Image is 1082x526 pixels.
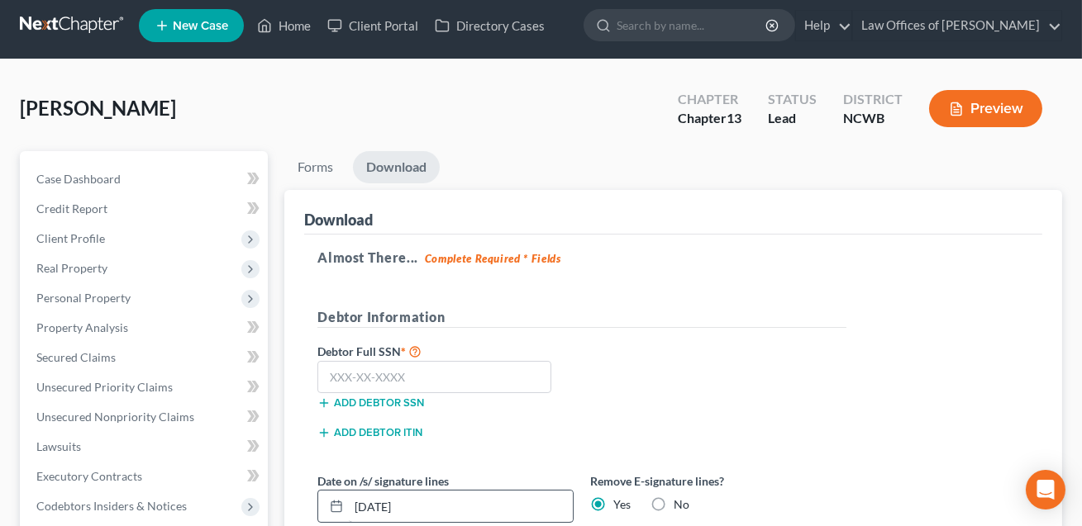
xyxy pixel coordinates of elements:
input: MM/DD/YYYY [349,490,573,522]
span: New Case [173,20,228,32]
a: Unsecured Nonpriority Claims [23,402,268,432]
span: Client Profile [36,231,105,245]
span: Credit Report [36,201,107,216]
span: Property Analysis [36,320,128,334]
button: Add debtor ITIN [317,426,422,439]
div: Chapter [678,90,741,109]
a: Forms [284,151,346,183]
span: Case Dashboard [36,172,121,186]
span: Unsecured Nonpriority Claims [36,410,194,424]
button: Preview [929,90,1042,127]
h5: Almost There... [317,248,1029,268]
input: XXX-XX-XXXX [317,361,551,394]
a: Executory Contracts [23,462,268,491]
button: Add debtor SSN [317,396,424,410]
a: Home [249,11,319,40]
label: Date on /s/ signature lines [317,472,449,490]
a: Secured Claims [23,343,268,372]
div: Chapter [678,109,741,128]
h5: Debtor Information [317,307,846,328]
a: Case Dashboard [23,164,268,194]
div: District [843,90,903,109]
a: Directory Cases [427,11,553,40]
div: Lead [768,109,817,128]
a: Law Offices of [PERSON_NAME] [853,11,1061,40]
strong: Complete Required * Fields [425,252,561,265]
div: Open Intercom Messenger [1026,470,1065,509]
a: Property Analysis [23,313,268,343]
label: Remove E-signature lines? [590,472,846,490]
a: Help [796,11,851,40]
span: Executory Contracts [36,469,142,483]
span: [PERSON_NAME] [20,96,176,120]
label: No [674,496,689,513]
span: Real Property [36,261,107,275]
div: Status [768,90,817,109]
a: Client Portal [319,11,427,40]
span: 13 [727,110,741,126]
div: NCWB [843,109,903,128]
input: Search by name... [617,10,768,40]
label: Debtor Full SSN [309,341,582,361]
a: Credit Report [23,194,268,224]
span: Personal Property [36,291,131,305]
span: Unsecured Priority Claims [36,380,173,394]
a: Download [353,151,440,183]
a: Unsecured Priority Claims [23,372,268,402]
label: Yes [613,496,631,513]
a: Lawsuits [23,432,268,462]
div: Download [304,210,373,230]
span: Codebtors Insiders & Notices [36,499,187,513]
span: Lawsuits [36,439,81,453]
span: Secured Claims [36,350,116,364]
